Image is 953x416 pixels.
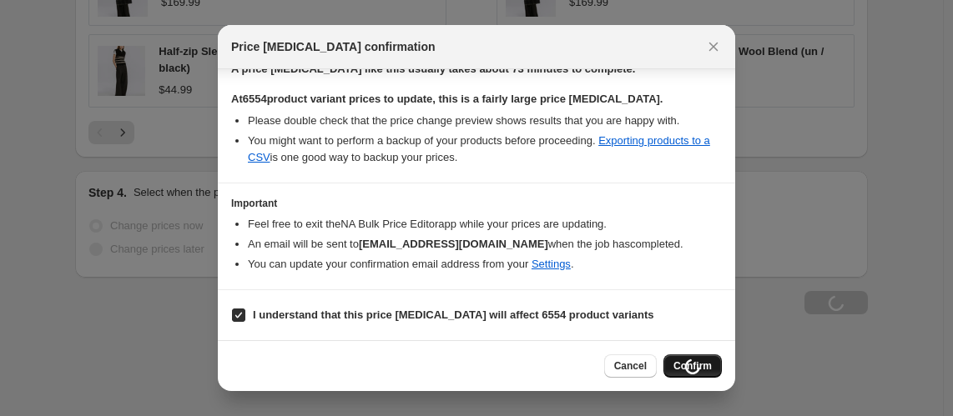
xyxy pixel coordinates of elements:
li: Please double check that the price change preview shows results that you are happy with. [248,113,722,129]
span: Cancel [614,359,647,373]
li: You might want to perform a backup of your products before proceeding. is one good way to backup ... [248,133,722,166]
button: Cancel [604,354,657,378]
h3: Important [231,197,722,210]
b: I understand that this price [MEDICAL_DATA] will affect 6554 product variants [253,308,654,321]
a: Settings [532,258,571,270]
span: Price [MEDICAL_DATA] confirmation [231,38,436,55]
a: Exporting products to a CSV [248,134,710,163]
li: Feel free to exit the NA Bulk Price Editor app while your prices are updating. [248,216,722,233]
li: An email will be sent to when the job has completed . [248,236,722,253]
b: A price [MEDICAL_DATA] like this usually takes about 73 minutes to complete. [231,63,635,75]
li: You can update your confirmation email address from your . [248,256,722,273]
b: [EMAIL_ADDRESS][DOMAIN_NAME] [359,238,548,250]
b: At 6554 product variant prices to update, this is a fairly large price [MEDICAL_DATA]. [231,93,663,105]
button: Close [702,35,725,58]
